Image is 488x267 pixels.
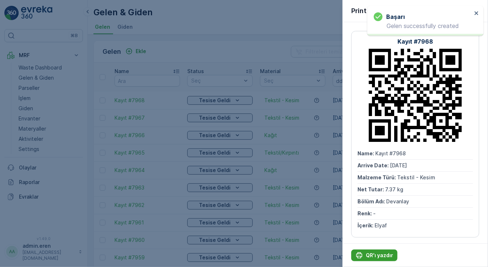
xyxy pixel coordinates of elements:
span: Malzeme Türü : [357,174,397,180]
span: Arrive Date : [6,131,39,138]
span: 4.51 kg [34,155,52,162]
button: close [474,10,479,17]
span: Devanlay [386,198,409,204]
span: Renk : [6,179,22,186]
p: Print QR [351,6,377,16]
span: Tekstil - Kesim [397,174,435,180]
span: İçerik : [6,191,23,198]
span: Kayıt #7968 [375,150,406,156]
span: Arrive Date : [357,162,390,168]
button: QR'ı yazdır [351,250,397,261]
p: Gelen successfully created [374,23,472,29]
span: Name : [357,150,375,156]
span: Net Tutar : [357,186,385,192]
span: 7.37 kg [385,186,403,192]
span: Devanlay [35,167,58,174]
span: [DATE] [39,131,56,138]
h3: başarı [386,12,405,21]
span: Bölüm Adı : [6,167,35,174]
span: Name : [6,119,24,125]
span: Net Tutar : [6,155,34,162]
span: - [373,210,376,216]
span: Malzeme Türü : [6,143,46,150]
span: Renk : [357,210,373,216]
p: Kayıt #7968 [397,37,433,46]
p: QR'ı yazdır [366,252,393,259]
span: Kağıt [22,179,35,186]
span: Bölüm Adı : [357,198,386,204]
span: Kayıt #7967 [24,119,55,125]
span: İçerik : [357,222,375,228]
span: Tekstil - Kesim [46,143,84,150]
span: [DATE] [390,162,407,168]
span: Kağıt [23,191,36,198]
p: Kayıt #7967 [226,6,261,15]
span: Elyaf [375,222,387,228]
